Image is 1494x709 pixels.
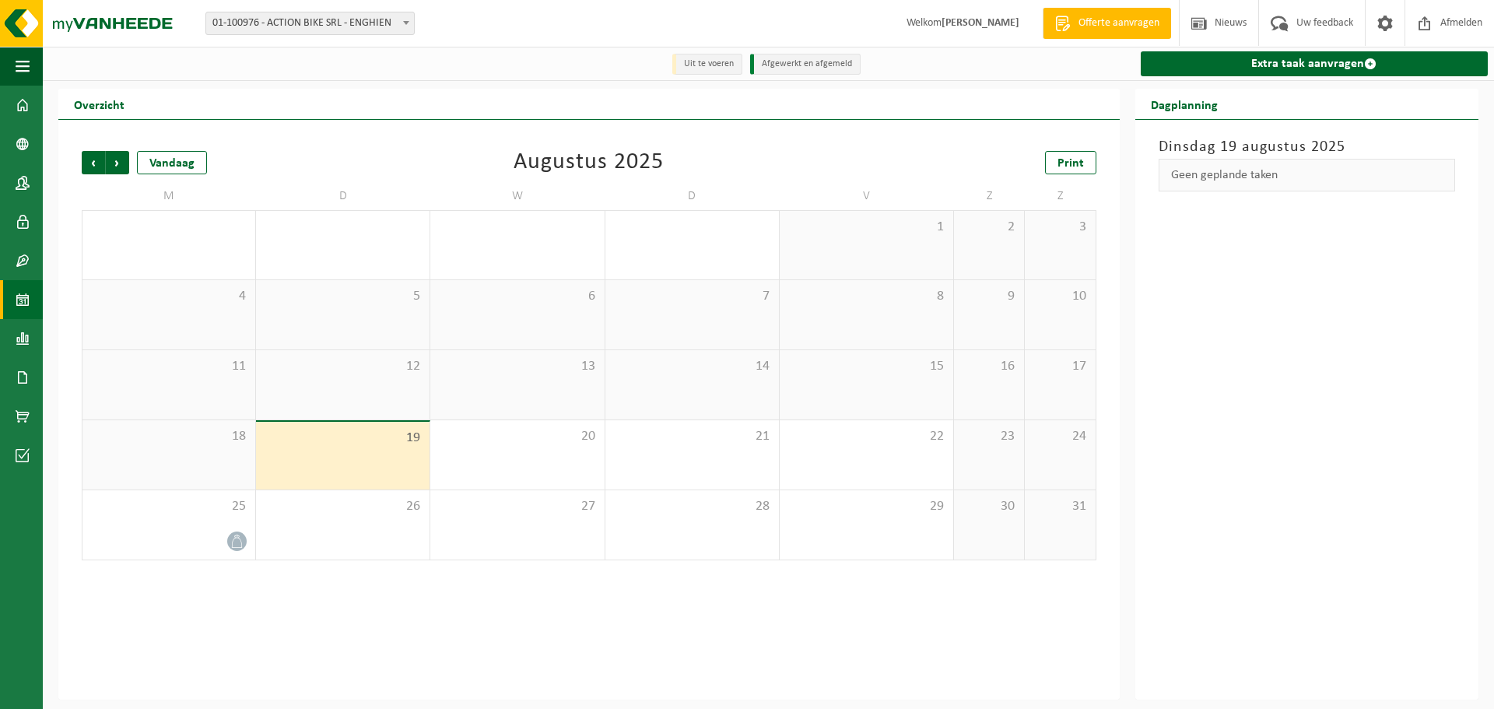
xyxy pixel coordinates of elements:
[787,498,945,515] span: 29
[90,428,247,445] span: 18
[264,430,422,447] span: 19
[1057,157,1084,170] span: Print
[264,358,422,375] span: 12
[613,498,771,515] span: 28
[1141,51,1488,76] a: Extra taak aanvragen
[750,54,861,75] li: Afgewerkt en afgemeld
[438,428,596,445] span: 20
[90,288,247,305] span: 4
[438,288,596,305] span: 6
[787,288,945,305] span: 8
[1033,219,1087,236] span: 3
[780,182,954,210] td: V
[82,151,105,174] span: Vorige
[137,151,207,174] div: Vandaag
[1033,288,1087,305] span: 10
[1025,182,1096,210] td: Z
[264,288,422,305] span: 5
[962,498,1016,515] span: 30
[605,182,780,210] td: D
[787,428,945,445] span: 22
[264,498,422,515] span: 26
[1045,151,1096,174] a: Print
[942,17,1019,29] strong: [PERSON_NAME]
[672,54,742,75] li: Uit te voeren
[90,358,247,375] span: 11
[1075,16,1163,31] span: Offerte aanvragen
[613,288,771,305] span: 7
[1159,135,1455,159] h3: Dinsdag 19 augustus 2025
[256,182,430,210] td: D
[787,219,945,236] span: 1
[1159,159,1455,191] div: Geen geplande taken
[1043,8,1171,39] a: Offerte aanvragen
[613,358,771,375] span: 14
[430,182,605,210] td: W
[1135,89,1233,119] h2: Dagplanning
[438,498,596,515] span: 27
[1033,358,1087,375] span: 17
[613,428,771,445] span: 21
[962,288,1016,305] span: 9
[206,12,414,34] span: 01-100976 - ACTION BIKE SRL - ENGHIEN
[205,12,415,35] span: 01-100976 - ACTION BIKE SRL - ENGHIEN
[962,358,1016,375] span: 16
[962,428,1016,445] span: 23
[82,182,256,210] td: M
[438,358,596,375] span: 13
[954,182,1025,210] td: Z
[962,219,1016,236] span: 2
[787,358,945,375] span: 15
[90,498,247,515] span: 25
[106,151,129,174] span: Volgende
[1033,428,1087,445] span: 24
[514,151,664,174] div: Augustus 2025
[58,89,140,119] h2: Overzicht
[1033,498,1087,515] span: 31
